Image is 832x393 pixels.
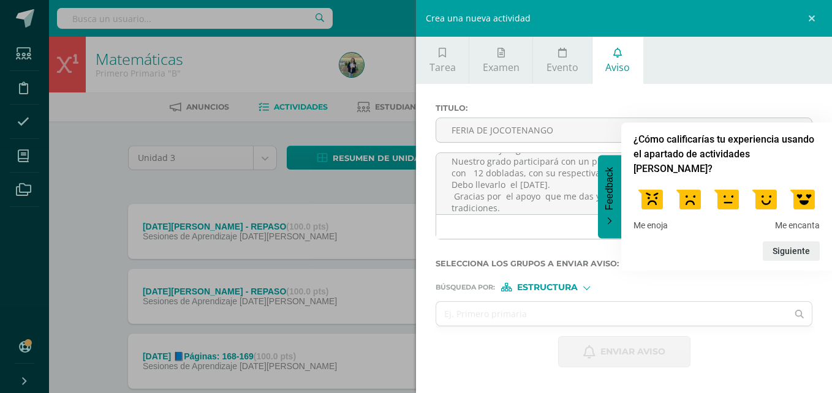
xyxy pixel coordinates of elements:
[436,153,812,214] textarea: Papis, este año, como parte de las celebraciones de nuestra independencia, realizaremos la tradic...
[533,37,591,84] a: Evento
[592,37,643,84] a: Aviso
[633,220,668,231] span: Me enoja
[436,259,812,268] label: Selecciona los grupos a enviar aviso :
[469,37,532,84] a: Examen
[775,220,820,231] span: Me encanta
[546,61,578,74] span: Evento
[436,302,787,326] input: Ej. Primero primaria
[436,284,495,291] span: Búsqueda por :
[600,337,665,367] span: Enviar aviso
[604,167,615,210] span: Feedback
[621,122,832,271] div: ¿Cómo calificarías tu experiencia usando el apartado de actividades de Edoo? Select an option fro...
[763,241,820,261] button: Siguiente pregunta
[483,61,520,74] span: Examen
[558,336,690,367] button: Enviar aviso
[436,103,812,113] label: Titulo :
[605,61,630,74] span: Aviso
[633,181,820,231] div: ¿Cómo calificarías tu experiencia usando el apartado de actividades de Edoo? Select an option fro...
[436,118,812,142] input: Titulo
[517,284,578,291] span: Estructura
[633,132,820,176] h2: ¿Cómo calificarías tu experiencia usando el apartado de actividades de Edoo? Select an option fro...
[429,61,456,74] span: Tarea
[416,37,469,84] a: Tarea
[598,155,621,238] button: Feedback - Ocultar encuesta
[501,283,593,291] div: [object Object]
